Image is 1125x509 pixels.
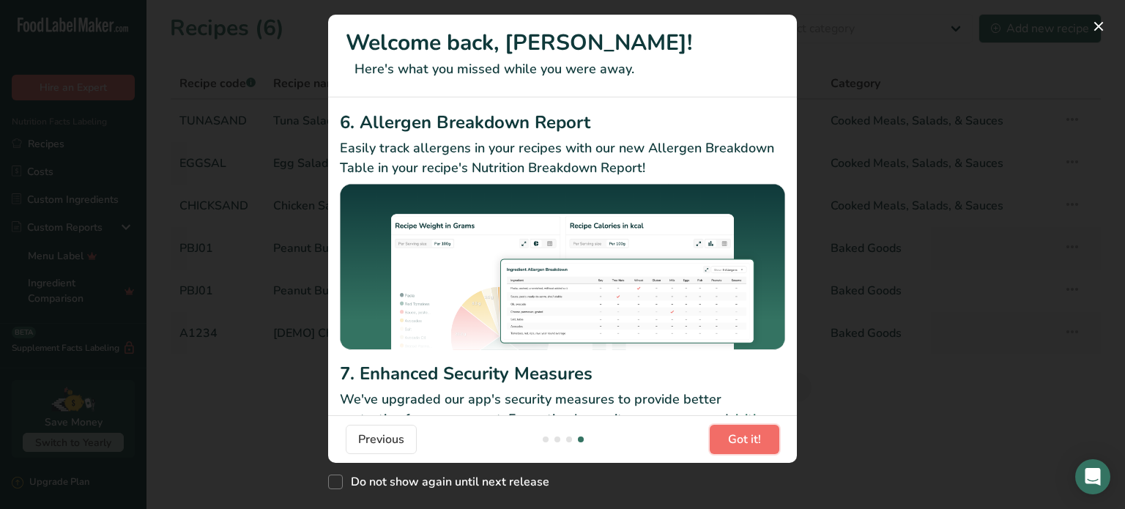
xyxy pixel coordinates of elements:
span: Previous [358,431,404,448]
h1: Welcome back, [PERSON_NAME]! [346,26,779,59]
button: Previous [346,425,417,454]
button: Got it! [710,425,779,454]
span: Do not show again until next release [343,475,549,489]
span: Got it! [728,431,761,448]
p: We've upgraded our app's security measures to provide better protection for your account. For opt... [340,390,785,469]
div: Open Intercom Messenger [1075,459,1110,494]
h2: 7. Enhanced Security Measures [340,360,785,387]
p: Easily track allergens in your recipes with our new Allergen Breakdown Table in your recipe's Nut... [340,138,785,178]
p: Here's what you missed while you were away. [346,59,779,79]
img: Allergen Breakdown Report [340,184,785,355]
h2: 6. Allergen Breakdown Report [340,109,785,135]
